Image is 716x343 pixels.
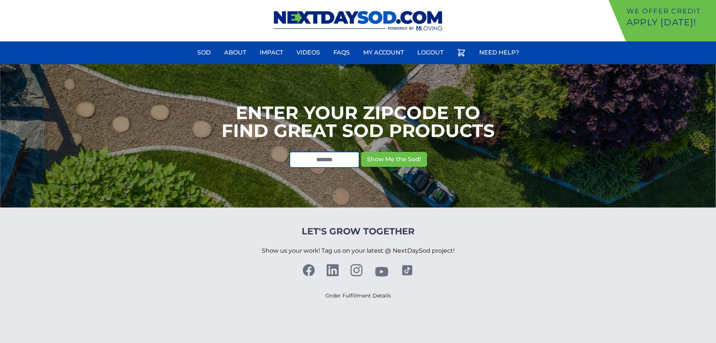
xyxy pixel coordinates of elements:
[255,44,288,62] a: Impact
[292,44,324,62] a: Videos
[262,225,455,237] h4: Let's Grow Together
[626,6,713,16] p: We offer Credit
[626,16,713,28] p: Apply [DATE]!
[262,237,455,264] p: Show us your work! Tag us on your latest @ NextDaySod project!
[220,44,251,62] a: About
[413,44,448,62] a: Logout
[329,44,354,62] a: FAQs
[326,292,391,299] a: Order Fulfillment Details
[475,44,524,62] a: Need Help?
[359,44,408,62] a: My Account
[222,104,495,140] h1: Enter your Zipcode to Find Great Sod Products
[361,152,427,167] button: Show Me the Sod!
[193,44,215,62] a: Sod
